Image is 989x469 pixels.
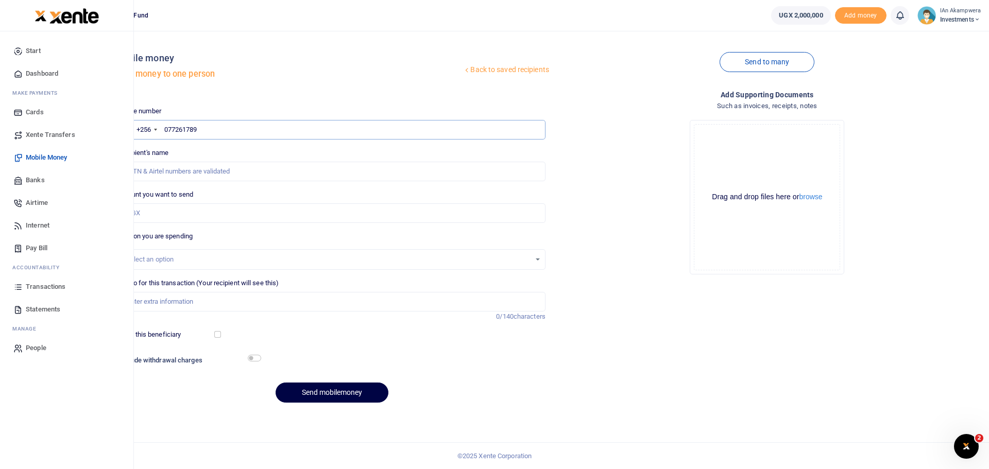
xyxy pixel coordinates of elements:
a: Airtime [8,192,125,214]
input: Enter phone number [118,120,545,140]
span: 0/140 [496,312,514,320]
input: UGX [118,203,545,223]
span: People [26,343,46,353]
a: Mobile Money [8,146,125,169]
span: Statements [26,304,60,315]
a: Cards [8,101,125,124]
span: Cards [26,107,44,117]
li: M [8,85,125,101]
label: Phone number [118,106,161,116]
a: Pay Bill [8,237,125,259]
a: profile-user IAn akampwera Investments [917,6,981,25]
span: Dashboard [26,68,58,79]
label: Reason you are spending [118,231,193,241]
a: Banks [8,169,125,192]
div: Drag and drop files here or [694,192,840,202]
img: profile-user [917,6,936,25]
li: Ac [8,259,125,275]
span: ake Payments [18,89,58,97]
input: Enter extra information [118,292,545,311]
button: browse [799,193,822,200]
a: Start [8,40,125,62]
span: countability [20,264,59,271]
a: Transactions [8,275,125,298]
img: logo-small [35,10,47,22]
span: Airtime [26,198,48,208]
iframe: Intercom live chat [954,434,979,459]
label: Amount you want to send [118,189,193,200]
li: Wallet ballance [767,6,834,25]
a: Dashboard [8,62,125,85]
div: Uganda: +256 [119,120,160,139]
a: People [8,337,125,359]
div: Select an option [126,254,531,265]
span: Transactions [26,282,65,292]
a: Internet [8,214,125,237]
li: M [8,321,125,337]
h4: Add supporting Documents [554,89,981,100]
span: Internet [26,220,49,231]
span: Xente Transfers [26,130,75,140]
a: Add money [835,11,886,19]
a: Send to many [720,52,814,72]
span: Banks [26,175,45,185]
span: characters [514,312,545,320]
button: Send mobilemoney [276,383,388,403]
span: Investments [940,15,981,24]
span: Add money [835,7,886,24]
div: +256 [137,125,151,135]
span: Mobile Money [26,152,67,163]
label: Save this beneficiary [119,329,181,340]
a: Xente Transfers [8,124,125,146]
a: Back to saved recipients [463,61,550,79]
h4: Mobile money [114,53,463,64]
span: anage [18,325,37,333]
div: File Uploader [690,120,844,274]
span: Start [26,46,41,56]
small: IAn akampwera [940,7,981,15]
span: 2 [975,434,983,442]
a: UGX 2,000,000 [771,6,830,25]
span: UGX 2,000,000 [779,10,823,21]
h4: Such as invoices, receipts, notes [554,100,981,112]
img: logo-large [49,8,99,24]
span: Pay Bill [26,243,47,253]
h6: Include withdrawal charges [120,356,256,364]
a: Statements [8,298,125,321]
li: Toup your wallet [835,7,886,24]
label: Memo for this transaction (Your recipient will see this) [118,278,279,288]
h5: Send money to one person [114,69,463,79]
a: logo-small logo-large logo-large [35,11,99,19]
input: MTN & Airtel numbers are validated [118,162,545,181]
label: Recipient's name [118,148,169,158]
